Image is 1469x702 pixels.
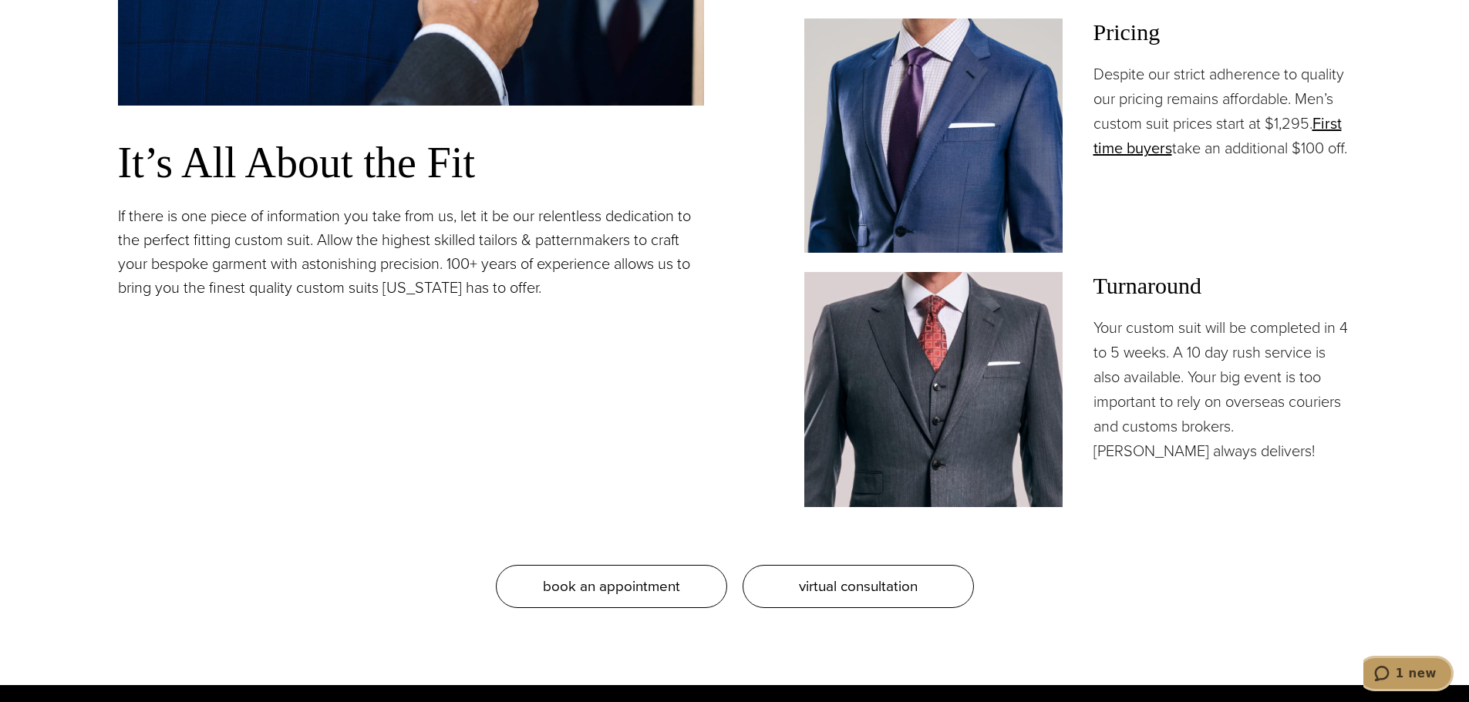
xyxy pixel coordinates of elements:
[118,204,704,300] p: If there is one piece of information you take from us, let it be our relentless dedication to the...
[1093,112,1342,160] a: First time buyers
[1363,656,1454,694] iframe: Opens a widget where you can chat to one of our agents
[1093,315,1352,463] p: Your custom suit will be completed in 4 to 5 weeks. A 10 day rush service is also available. Your...
[1093,272,1352,300] h3: Turnaround
[118,136,704,189] h3: It’s All About the Fit
[1093,62,1352,160] p: Despite our strict adherence to quality our pricing remains affordable. Men’s custom suit prices ...
[543,575,680,597] span: book an appointment
[1093,18,1352,46] h3: Pricing
[799,575,918,597] span: virtual consultation
[743,565,974,608] a: virtual consultation
[804,18,1063,253] img: Client in blue solid custom made suit with white shirt and navy tie. Fabric by Scabal.
[804,272,1063,506] img: Client in vested charcoal bespoke suit with white shirt and red patterned tie.
[496,565,727,608] a: book an appointment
